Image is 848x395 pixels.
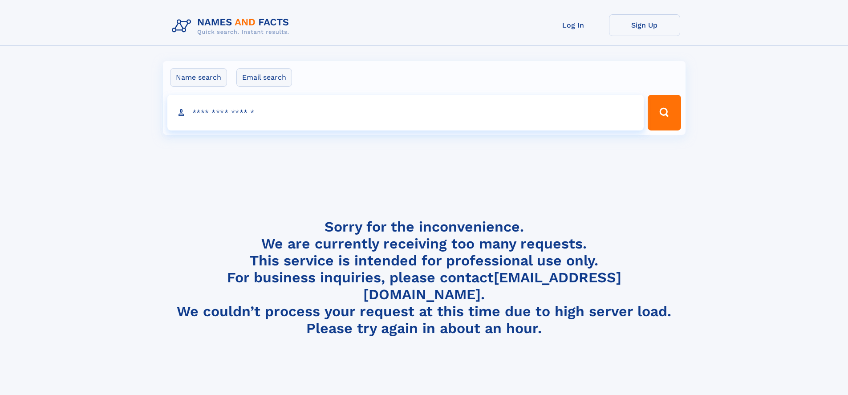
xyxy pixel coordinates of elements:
[609,14,680,36] a: Sign Up
[167,95,644,130] input: search input
[236,68,292,87] label: Email search
[648,95,681,130] button: Search Button
[168,14,296,38] img: Logo Names and Facts
[170,68,227,87] label: Name search
[168,218,680,337] h4: Sorry for the inconvenience. We are currently receiving too many requests. This service is intend...
[363,269,621,303] a: [EMAIL_ADDRESS][DOMAIN_NAME]
[538,14,609,36] a: Log In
